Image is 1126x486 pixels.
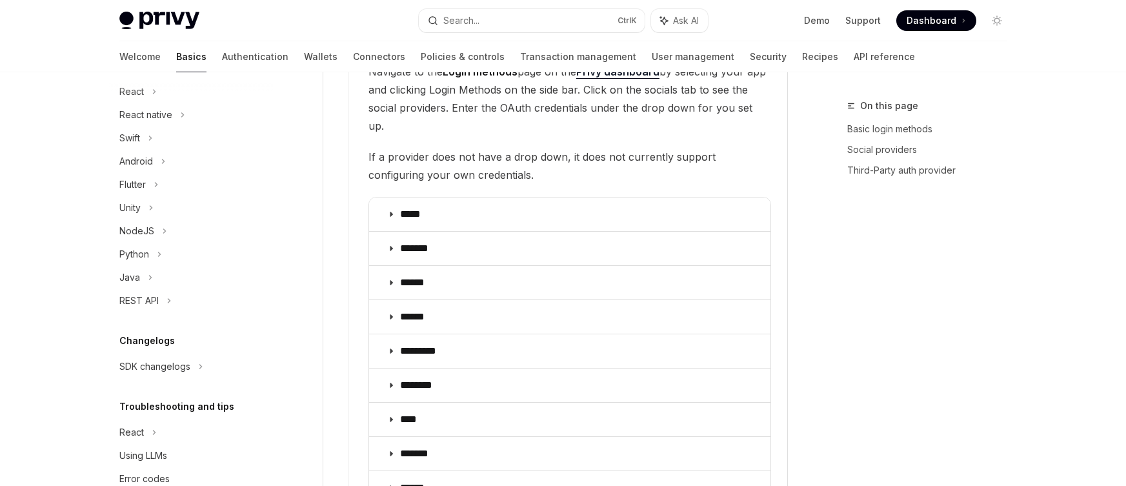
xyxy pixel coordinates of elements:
[119,154,153,169] div: Android
[847,119,1018,139] a: Basic login methods
[304,41,337,72] a: Wallets
[896,10,976,31] a: Dashboard
[368,63,771,135] span: Navigate to the page on the by selecting your app and clicking Login Methods on the side bar. Cli...
[802,41,838,72] a: Recipes
[368,148,771,184] span: If a provider does not have a drop down, it does not currently support configuring your own crede...
[520,41,636,72] a: Transaction management
[673,14,699,27] span: Ask AI
[652,41,734,72] a: User management
[618,15,637,26] span: Ctrl K
[119,130,140,146] div: Swift
[119,270,140,285] div: Java
[353,41,405,72] a: Connectors
[119,41,161,72] a: Welcome
[987,10,1007,31] button: Toggle dark mode
[750,41,787,72] a: Security
[119,425,144,440] div: React
[847,160,1018,181] a: Third-Party auth provider
[119,200,141,216] div: Unity
[421,41,505,72] a: Policies & controls
[222,41,288,72] a: Authentication
[119,223,154,239] div: NodeJS
[907,14,956,27] span: Dashboard
[854,41,915,72] a: API reference
[119,293,159,309] div: REST API
[651,9,708,32] button: Ask AI
[847,139,1018,160] a: Social providers
[845,14,881,27] a: Support
[119,107,172,123] div: React native
[119,177,146,192] div: Flutter
[443,13,479,28] div: Search...
[119,247,149,262] div: Python
[119,399,234,414] h5: Troubleshooting and tips
[419,9,645,32] button: Search...CtrlK
[119,333,175,349] h5: Changelogs
[176,41,206,72] a: Basics
[119,448,167,463] div: Using LLMs
[860,98,918,114] span: On this page
[119,12,199,30] img: light logo
[109,444,274,467] a: Using LLMs
[119,359,190,374] div: SDK changelogs
[804,14,830,27] a: Demo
